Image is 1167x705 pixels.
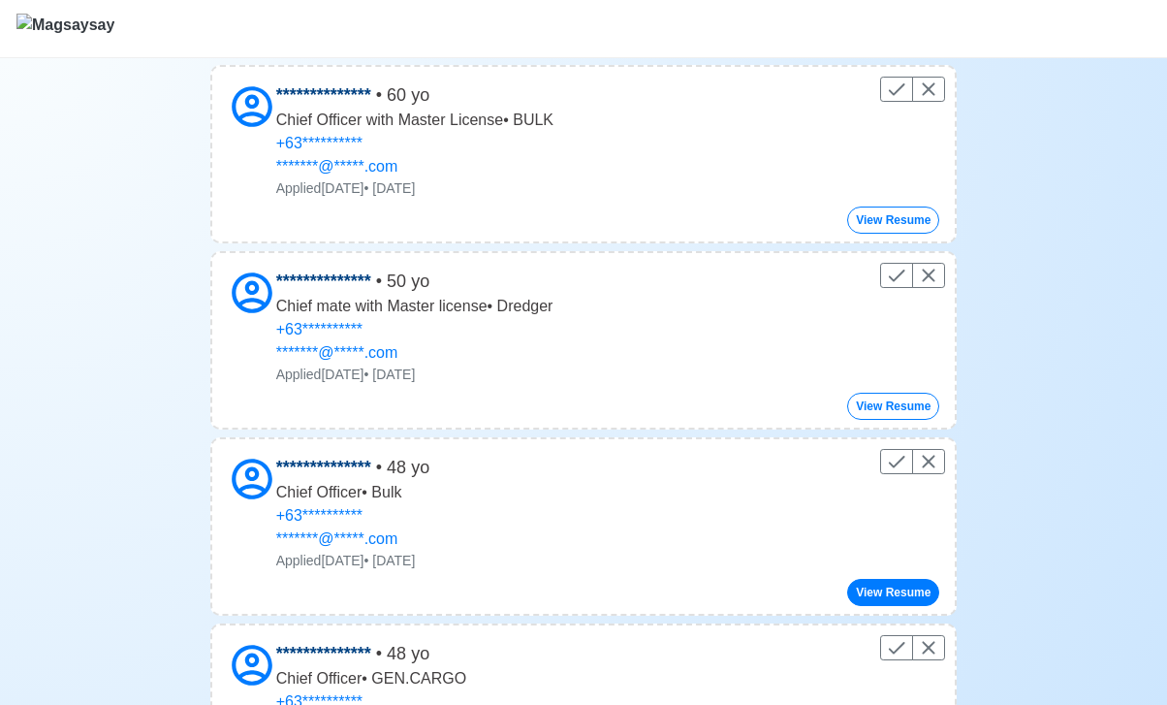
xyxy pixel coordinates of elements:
[276,295,553,318] p: Chief mate with Master license • Dredger
[276,481,429,504] p: Chief Officer • Bulk
[276,178,553,199] p: Applied [DATE] • [DATE]
[847,579,939,606] button: View Resume
[276,269,553,295] p: • 50 yo
[847,393,939,420] button: View Resume
[276,551,429,571] p: Applied [DATE] • [DATE]
[16,14,114,48] img: Magsaysay
[16,1,115,57] button: Magsaysay
[880,449,945,474] div: Control
[276,455,429,481] p: • 48 yo
[276,365,553,385] p: Applied [DATE] • [DATE]
[880,635,945,660] div: Control
[880,263,945,288] div: Control
[276,109,553,132] p: Chief Officer with Master License • BULK
[847,207,939,234] button: View Resume
[880,77,945,102] div: Control
[276,82,553,109] p: • 60 yo
[276,667,466,690] p: Chief Officer • GEN.CARGO
[276,641,466,667] p: • 48 yo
